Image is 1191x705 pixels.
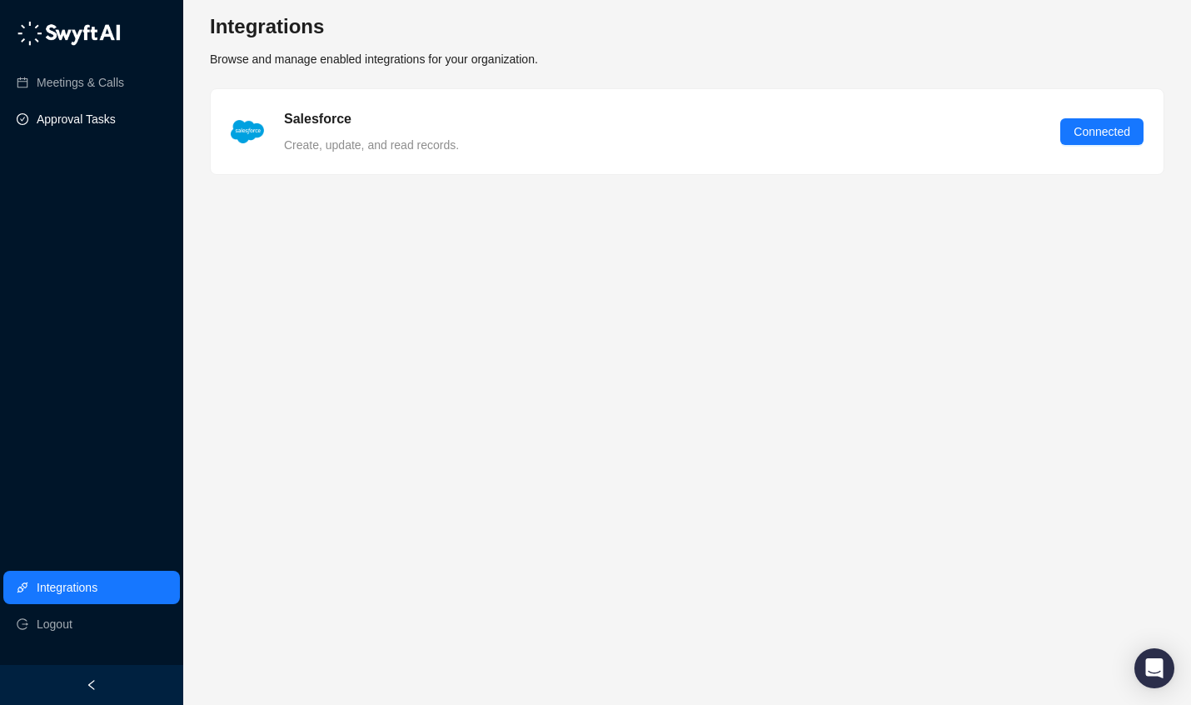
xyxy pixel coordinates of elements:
[17,21,121,46] img: logo-05li4sbe.png
[284,138,459,152] span: Create, update, and read records.
[210,52,538,66] span: Browse and manage enabled integrations for your organization.
[17,618,28,630] span: logout
[231,120,264,143] img: salesforce-ChMvK6Xa.png
[1134,648,1174,688] div: Open Intercom Messenger
[86,679,97,691] span: left
[37,571,97,604] a: Integrations
[37,102,116,136] a: Approval Tasks
[1074,122,1130,141] span: Connected
[210,13,538,40] h3: Integrations
[1060,118,1144,145] button: Connected
[37,66,124,99] a: Meetings & Calls
[37,607,72,641] span: Logout
[284,109,351,129] h5: Salesforce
